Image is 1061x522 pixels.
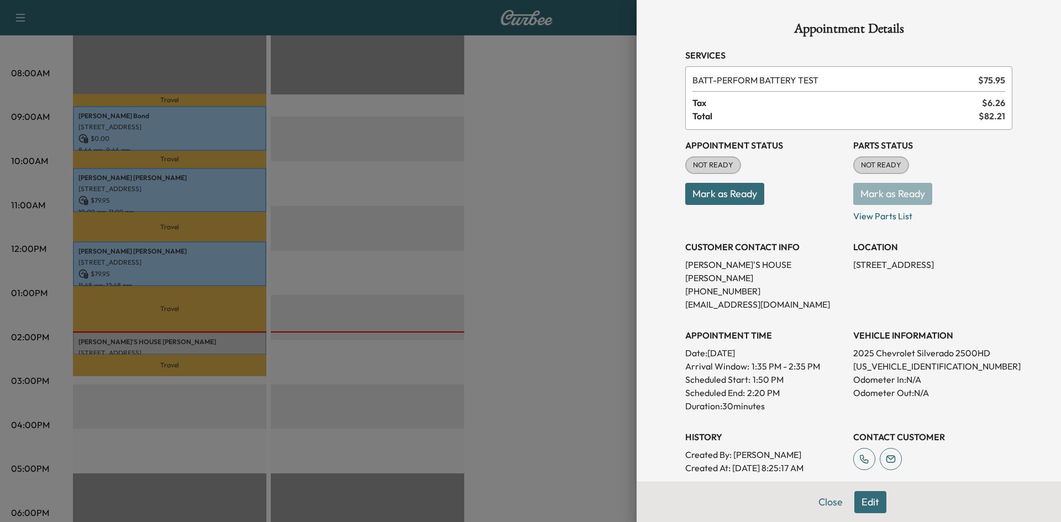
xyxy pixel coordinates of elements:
p: 2025 Chevrolet Silverado 2500HD [853,346,1012,360]
p: [PHONE_NUMBER] [685,284,844,298]
span: Tax [692,96,982,109]
span: PERFORM BATTERY TEST [692,73,974,87]
p: Scheduled Start: [685,373,750,386]
p: View Parts List [853,205,1012,223]
h3: Services [685,49,1012,62]
p: Duration: 30 minutes [685,399,844,413]
h3: CUSTOMER CONTACT INFO [685,240,844,254]
span: NOT READY [854,160,908,171]
span: $ 82.21 [979,109,1005,123]
h3: APPOINTMENT TIME [685,329,844,342]
h1: Appointment Details [685,22,1012,40]
p: [US_VEHICLE_IDENTIFICATION_NUMBER] [853,360,1012,373]
p: Date: [DATE] [685,346,844,360]
h3: Parts Status [853,139,1012,152]
p: Arrival Window: [685,360,844,373]
h3: History [685,430,844,444]
span: NOT READY [686,160,740,171]
button: Close [811,491,850,513]
h3: CONTACT CUSTOMER [853,430,1012,444]
p: Odometer Out: N/A [853,386,1012,399]
p: Created By : [PERSON_NAME] [685,448,844,461]
p: Created At : [DATE] 8:25:17 AM [685,461,844,474]
span: 1:35 PM - 2:35 PM [752,360,820,373]
button: Edit [854,491,886,513]
span: $ 75.95 [978,73,1005,87]
h3: VEHICLE INFORMATION [853,329,1012,342]
p: [PERSON_NAME]'S HOUSE [PERSON_NAME] [685,258,844,284]
h3: Appointment Status [685,139,844,152]
h3: LOCATION [853,240,1012,254]
p: Scheduled End: [685,386,745,399]
button: Mark as Ready [685,183,764,205]
p: [STREET_ADDRESS] [853,258,1012,271]
p: 1:50 PM [753,373,784,386]
span: $ 6.26 [982,96,1005,109]
p: 2:20 PM [747,386,780,399]
p: [EMAIL_ADDRESS][DOMAIN_NAME] [685,298,844,311]
span: Total [692,109,979,123]
p: Odometer In: N/A [853,373,1012,386]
